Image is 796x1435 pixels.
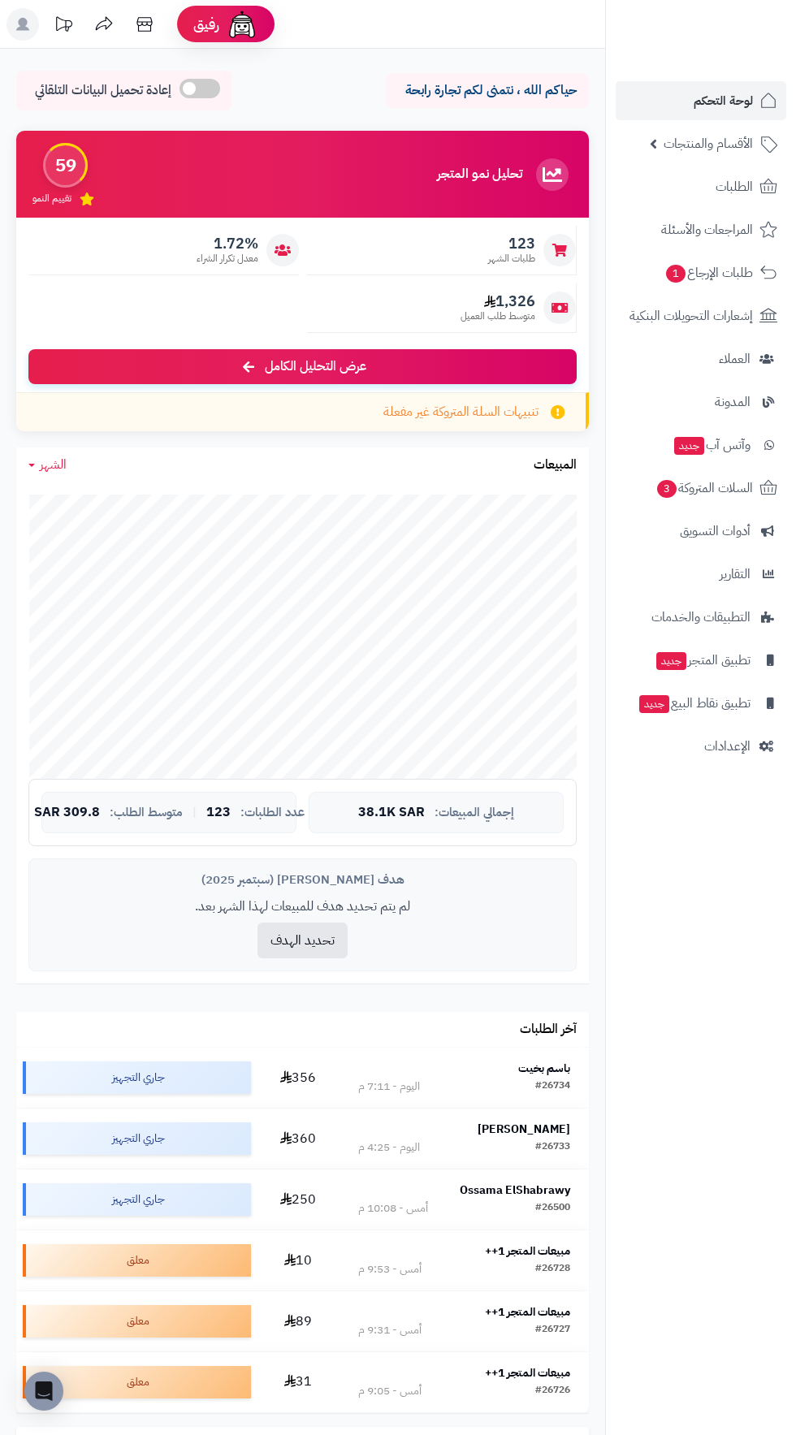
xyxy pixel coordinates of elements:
td: 89 [257,1291,340,1351]
td: 250 [257,1169,340,1230]
span: إعادة تحميل البيانات التلقائي [35,81,171,100]
td: 31 [257,1352,340,1412]
img: ai-face.png [226,8,258,41]
a: إشعارات التحويلات البنكية [616,296,786,335]
h3: تحليل نمو المتجر [437,167,522,182]
button: تحديد الهدف [257,923,348,958]
div: أمس - 9:05 م [358,1383,422,1399]
a: الطلبات [616,167,786,206]
div: Open Intercom Messenger [24,1372,63,1411]
span: متوسط طلب العميل [461,309,535,323]
a: وآتس آبجديد [616,426,786,465]
span: التقارير [720,563,751,586]
span: العملاء [719,348,751,370]
div: معلق [23,1305,251,1338]
strong: [PERSON_NAME] [478,1121,570,1138]
a: تطبيق المتجرجديد [616,641,786,680]
strong: باسم بخيت [518,1060,570,1077]
p: حياكم الله ، نتمنى لكم تجارة رابحة [398,81,577,100]
strong: مبيعات المتجر 1++ [485,1243,570,1260]
span: إجمالي المبيعات: [435,806,514,819]
h3: المبيعات [534,458,577,473]
span: تطبيق المتجر [655,649,751,672]
a: التقارير [616,555,786,594]
span: إشعارات التحويلات البنكية [629,305,753,327]
div: #26734 [535,1078,570,1095]
span: المدونة [715,391,751,413]
div: #26728 [535,1261,570,1277]
div: #26726 [535,1383,570,1399]
span: 38.1K SAR [358,806,425,820]
span: تقييم النمو [32,192,71,205]
div: أمس - 9:31 م [358,1322,422,1338]
span: 1.72% [197,235,258,253]
span: السلات المتروكة [655,477,753,499]
img: logo-2.png [686,41,781,75]
div: جاري التجهيز [23,1061,251,1094]
td: 360 [257,1109,340,1169]
a: العملاء [616,339,786,378]
span: تطبيق نقاط البيع [638,692,751,715]
p: لم يتم تحديد هدف للمبيعات لهذا الشهر بعد. [41,897,564,916]
div: #26733 [535,1139,570,1156]
div: معلق [23,1366,251,1398]
a: أدوات التسويق [616,512,786,551]
strong: Ossama ElShabrawy [460,1182,570,1199]
td: 10 [257,1230,340,1290]
a: الشهر [28,456,67,474]
div: أمس - 9:53 م [358,1261,422,1277]
span: متوسط الطلب: [110,806,183,819]
span: تنبيهات السلة المتروكة غير مفعلة [383,403,539,421]
td: 356 [257,1048,340,1108]
div: جاري التجهيز [23,1122,251,1155]
span: طلبات الإرجاع [664,261,753,284]
span: | [193,806,197,819]
div: #26727 [535,1322,570,1338]
span: الإعدادات [704,735,751,758]
span: الشهر [40,455,67,474]
a: التطبيقات والخدمات [616,598,786,637]
div: معلق [23,1244,251,1277]
span: التطبيقات والخدمات [651,606,751,629]
span: عدد الطلبات: [240,806,305,819]
a: السلات المتروكة3 [616,469,786,508]
div: #26500 [535,1200,570,1217]
span: جديد [639,695,669,713]
span: الطلبات [716,175,753,198]
div: جاري التجهيز [23,1183,251,1216]
span: جديد [656,652,686,670]
span: جديد [674,437,704,455]
a: لوحة التحكم [616,81,786,120]
strong: مبيعات المتجر 1++ [485,1303,570,1320]
span: 123 [488,235,535,253]
span: لوحة التحكم [694,89,753,112]
div: هدف [PERSON_NAME] (سبتمبر 2025) [41,871,564,888]
a: تحديثات المنصة [43,8,84,45]
span: الأقسام والمنتجات [664,132,753,155]
span: 3 [657,480,677,498]
span: معدل تكرار الشراء [197,252,258,266]
a: تطبيق نقاط البيعجديد [616,684,786,723]
a: الإعدادات [616,727,786,766]
a: عرض التحليل الكامل [28,349,577,384]
span: أدوات التسويق [680,520,751,542]
span: المراجعات والأسئلة [661,218,753,241]
span: عرض التحليل الكامل [265,357,366,376]
a: المدونة [616,383,786,421]
span: 1 [666,265,686,283]
div: اليوم - 7:11 م [358,1078,420,1095]
span: 1,326 [461,292,535,310]
strong: مبيعات المتجر 1++ [485,1364,570,1381]
span: 123 [206,806,231,820]
span: 309.8 SAR [34,806,100,820]
div: اليوم - 4:25 م [358,1139,420,1156]
h3: آخر الطلبات [520,1022,577,1037]
span: رفيق [193,15,219,34]
span: وآتس آب [673,434,751,456]
a: طلبات الإرجاع1 [616,253,786,292]
div: أمس - 10:08 م [358,1200,428,1217]
span: طلبات الشهر [488,252,535,266]
a: المراجعات والأسئلة [616,210,786,249]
